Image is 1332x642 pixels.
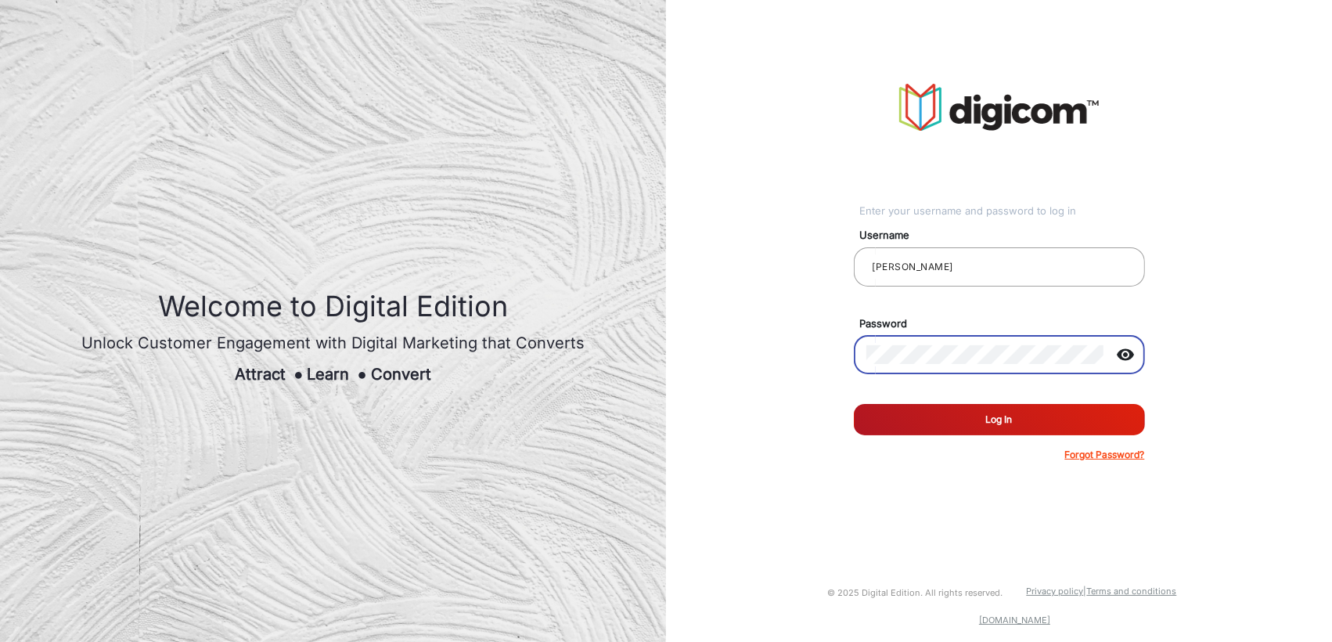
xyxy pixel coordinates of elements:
[81,362,585,386] div: Attract Learn Convert
[828,587,1003,598] small: © 2025 Digital Edition. All rights reserved.
[81,290,585,323] h1: Welcome to Digital Edition
[1027,586,1084,597] a: Privacy policy
[979,615,1050,626] a: [DOMAIN_NAME]
[358,365,367,384] span: ●
[1065,448,1145,462] p: Forgot Password?
[866,258,1132,276] input: Your username
[848,228,1163,243] mat-label: Username
[899,84,1099,131] img: vmg-logo
[1084,586,1087,597] a: |
[81,331,585,355] div: Unlock Customer Engagement with Digital Marketing that Converts
[854,404,1145,435] button: Log In
[848,316,1163,332] mat-label: Password
[1107,345,1145,364] mat-icon: visibility
[293,365,303,384] span: ●
[1087,586,1177,597] a: Terms and conditions
[859,204,1145,219] div: Enter your username and password to log in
